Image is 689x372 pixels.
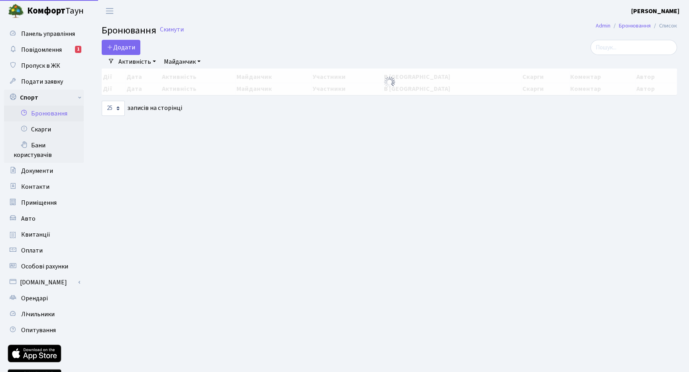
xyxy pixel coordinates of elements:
b: [PERSON_NAME] [631,7,679,16]
span: Подати заявку [21,77,63,86]
a: Бронювання [4,106,84,121]
label: записів на сторінці [102,101,182,116]
div: 1 [75,46,81,53]
span: Документи [21,166,53,175]
li: Список [651,22,677,30]
a: Лічильники [4,306,84,322]
select: записів на сторінці [102,101,125,116]
span: Квитанції [21,230,50,239]
nav: breadcrumb [584,18,689,34]
a: Оплати [4,243,84,258]
span: Приміщення [21,198,57,207]
a: Бронювання [619,22,651,30]
img: Обробка... [383,76,396,88]
a: Активність [115,55,159,69]
span: Пропуск в ЖК [21,61,60,70]
a: Квитанції [4,227,84,243]
a: Панель управління [4,26,84,42]
a: [PERSON_NAME] [631,6,679,16]
a: Скинути [160,26,184,33]
a: Особові рахунки [4,258,84,274]
a: Admin [596,22,610,30]
input: Пошук... [591,40,677,55]
span: Опитування [21,326,56,335]
a: Контакти [4,179,84,195]
a: Авто [4,211,84,227]
span: Орендарі [21,294,48,303]
a: Пропуск в ЖК [4,58,84,74]
a: Спорт [4,90,84,106]
b: Комфорт [27,4,65,17]
span: Бронювання [102,23,156,37]
span: Повідомлення [21,45,62,54]
button: Додати [102,40,140,55]
span: Оплати [21,246,43,255]
a: Документи [4,163,84,179]
a: Бани користувачів [4,137,84,163]
a: Орендарі [4,290,84,306]
span: Особові рахунки [21,262,68,271]
span: Авто [21,214,35,223]
a: Подати заявку [4,74,84,90]
a: Скарги [4,121,84,137]
span: Лічильники [21,310,55,319]
button: Переключити навігацію [100,4,120,18]
a: Опитування [4,322,84,338]
span: Панель управління [21,29,75,38]
a: Майданчик [161,55,204,69]
img: logo.png [8,3,24,19]
span: Контакти [21,182,49,191]
span: Таун [27,4,84,18]
a: Приміщення [4,195,84,211]
a: Повідомлення1 [4,42,84,58]
a: [DOMAIN_NAME] [4,274,84,290]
